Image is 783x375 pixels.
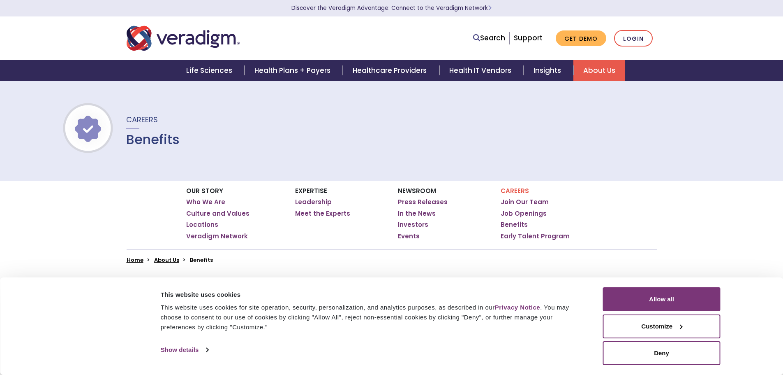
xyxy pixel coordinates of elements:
a: Privacy Notice [495,304,540,311]
a: Join Our Team [501,198,549,206]
a: Health Plans + Payers [245,60,343,81]
a: Healthcare Providers [343,60,439,81]
div: This website uses cookies [161,290,584,300]
button: Deny [603,341,721,365]
h1: Benefits [126,132,180,147]
button: Allow all [603,287,721,311]
a: Meet the Experts [295,210,350,218]
a: About Us [154,256,179,264]
a: Login [614,30,653,47]
a: Get Demo [556,30,606,47]
a: Discover the Veradigm Advantage: Connect to the Veradigm NetworkLearn More [291,4,492,12]
a: Insights [524,60,573,81]
a: Health IT Vendors [439,60,524,81]
button: Customize [603,314,721,338]
img: Veradigm logo [127,25,240,52]
a: Press Releases [398,198,448,206]
a: Locations [186,221,218,229]
a: Job Openings [501,210,547,218]
a: Life Sciences [176,60,245,81]
a: Search [473,33,505,44]
span: Careers [126,114,158,125]
a: Support [514,33,543,43]
a: Early Talent Program [501,232,570,240]
a: Leadership [295,198,332,206]
a: Home [127,256,143,264]
a: Show details [161,344,208,356]
a: About Us [573,60,625,81]
span: Learn More [488,4,492,12]
a: Benefits [501,221,528,229]
a: Culture and Values [186,210,249,218]
a: In the News [398,210,436,218]
div: This website uses cookies for site operation, security, personalization, and analytics purposes, ... [161,303,584,332]
a: Events [398,232,420,240]
a: Veradigm Network [186,232,248,240]
a: Who We Are [186,198,225,206]
a: Investors [398,221,428,229]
